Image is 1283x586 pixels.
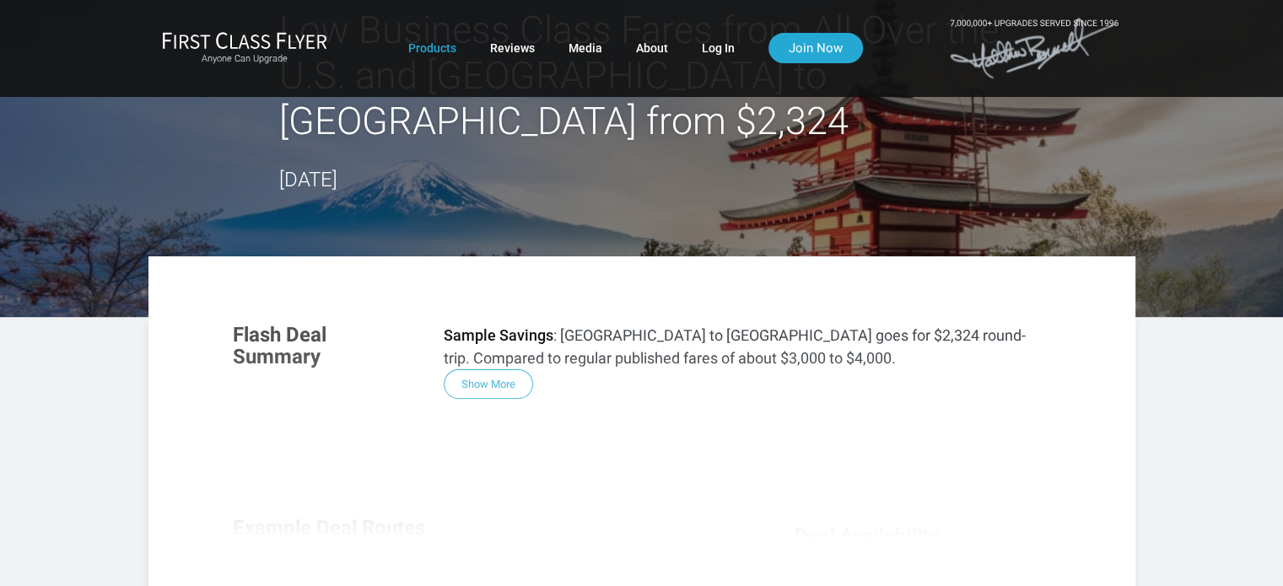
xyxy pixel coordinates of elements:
a: Products [408,33,456,63]
a: Media [569,33,602,63]
img: First Class Flyer [162,31,327,49]
h3: Flash Deal Summary [233,324,418,368]
time: [DATE] [279,168,337,191]
a: Join Now [768,33,863,63]
a: About [636,33,668,63]
a: Reviews [490,33,535,63]
p: : [GEOGRAPHIC_DATA] to [GEOGRAPHIC_DATA] goes for $2,324 round-trip. Compared to regular publishe... [444,324,1051,369]
small: Anyone Can Upgrade [162,53,327,65]
a: First Class FlyerAnyone Can Upgrade [162,31,327,65]
a: Log In [702,33,735,63]
strong: Sample Savings [444,326,553,344]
